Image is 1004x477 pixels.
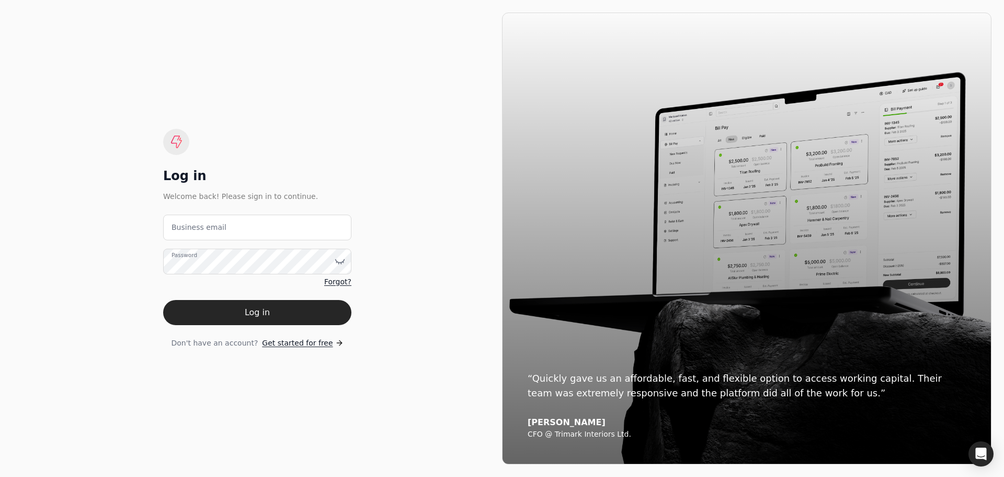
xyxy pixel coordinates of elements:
label: Business email [172,222,226,233]
div: “Quickly gave us an affordable, fast, and flexible option to access working capital. Their team w... [528,371,966,401]
div: Open Intercom Messenger [968,441,994,467]
a: Get started for free [262,338,343,349]
div: Log in [163,168,351,184]
a: Forgot? [324,276,351,287]
button: Log in [163,300,351,325]
div: [PERSON_NAME] [528,417,966,428]
span: Don't have an account? [171,338,258,349]
div: Welcome back! Please sign in to continue. [163,191,351,202]
label: Password [172,251,197,259]
span: Get started for free [262,338,333,349]
div: CFO @ Trimark Interiors Ltd. [528,430,966,439]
